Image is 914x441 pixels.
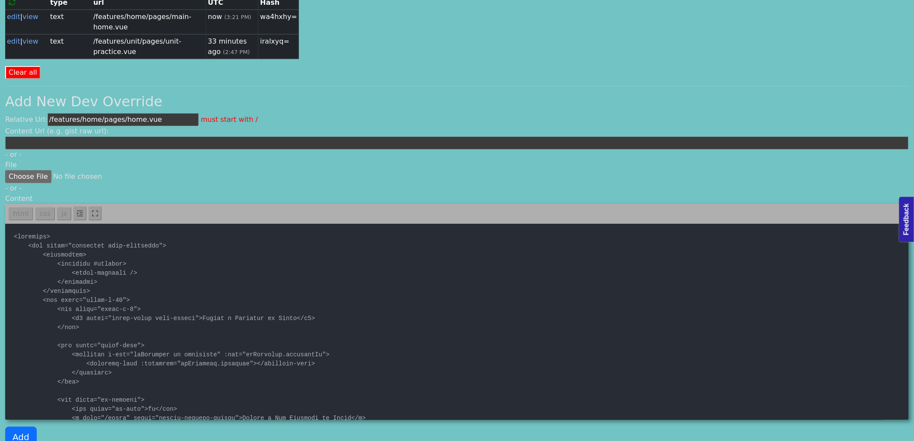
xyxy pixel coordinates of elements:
[5,93,909,110] h2: Add New Dev Override
[7,37,20,45] a: edit
[35,207,55,220] a: css
[48,34,92,59] td: text
[5,66,41,79] button: Clear all
[208,37,247,56] span: 33 minutes ago
[5,160,909,170] div: File
[224,14,251,20] span: (3:21 PM)
[5,34,48,59] td: |
[223,49,250,55] span: (2:47 PM)
[92,34,206,59] td: /features/unit/pages/unit-practice.vue
[5,113,909,126] div: Relative Url:
[22,13,38,21] a: view
[5,183,909,194] div: - or -
[5,149,909,160] div: - or -
[7,13,20,21] a: edit
[258,10,299,34] td: wa4hxhy=
[92,10,206,34] td: /features/home/pages/main-home.vue
[5,194,909,204] div: Content
[73,206,86,220] a: Toggle tabs or spaces
[9,207,33,220] a: html
[5,126,909,149] div: Content Url (e.g. gist raw url):
[208,13,222,21] span: now
[48,10,92,34] td: text
[258,34,299,59] td: iralxyq=
[897,195,914,246] iframe: Ybug feedback widget
[89,206,102,220] a: Toggle fullscreen mode
[4,3,49,17] button: Feedback
[57,207,71,220] a: js
[201,115,258,124] span: must start with /
[22,37,38,45] a: view
[48,113,199,126] input: /abc
[5,10,48,34] td: |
